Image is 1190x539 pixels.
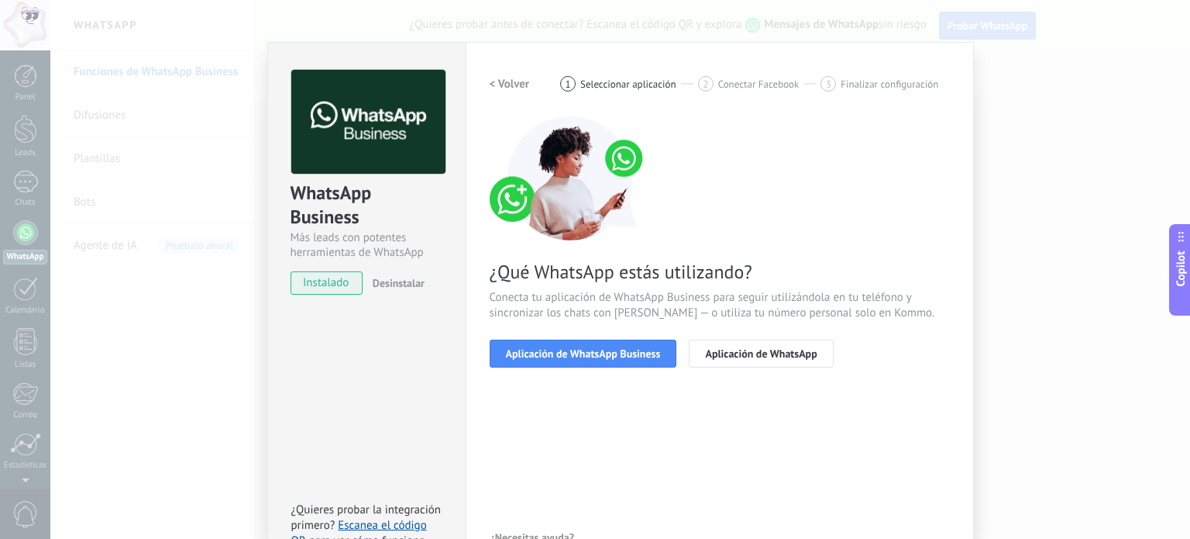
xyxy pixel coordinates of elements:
img: logo_main.png [291,70,445,174]
span: Finalizar configuración [841,78,938,90]
span: Desinstalar [373,276,425,290]
span: Conecta tu aplicación de WhatsApp Business para seguir utilizándola en tu teléfono y sincronizar ... [490,290,950,321]
button: Desinstalar [366,271,425,295]
h2: < Volver [490,77,530,92]
span: Conectar Facebook [718,78,800,90]
span: 3 [826,78,831,91]
span: Aplicación de WhatsApp Business [506,348,661,359]
div: WhatsApp Business [291,181,443,230]
span: ¿Quieres probar la integración primero? [291,503,442,533]
button: Aplicación de WhatsApp [689,340,833,368]
button: Aplicación de WhatsApp Business [490,340,677,368]
span: 2 [703,78,708,91]
button: < Volver [490,70,530,98]
span: Aplicación de WhatsApp [705,348,817,359]
span: ¿Qué WhatsApp estás utilizando? [490,260,950,284]
span: Seleccionar aplicación [580,78,676,90]
img: connect number [490,116,652,240]
span: instalado [291,271,362,295]
div: Más leads con potentes herramientas de WhatsApp [291,230,443,260]
span: Copilot [1173,250,1188,286]
span: 1 [566,78,571,91]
